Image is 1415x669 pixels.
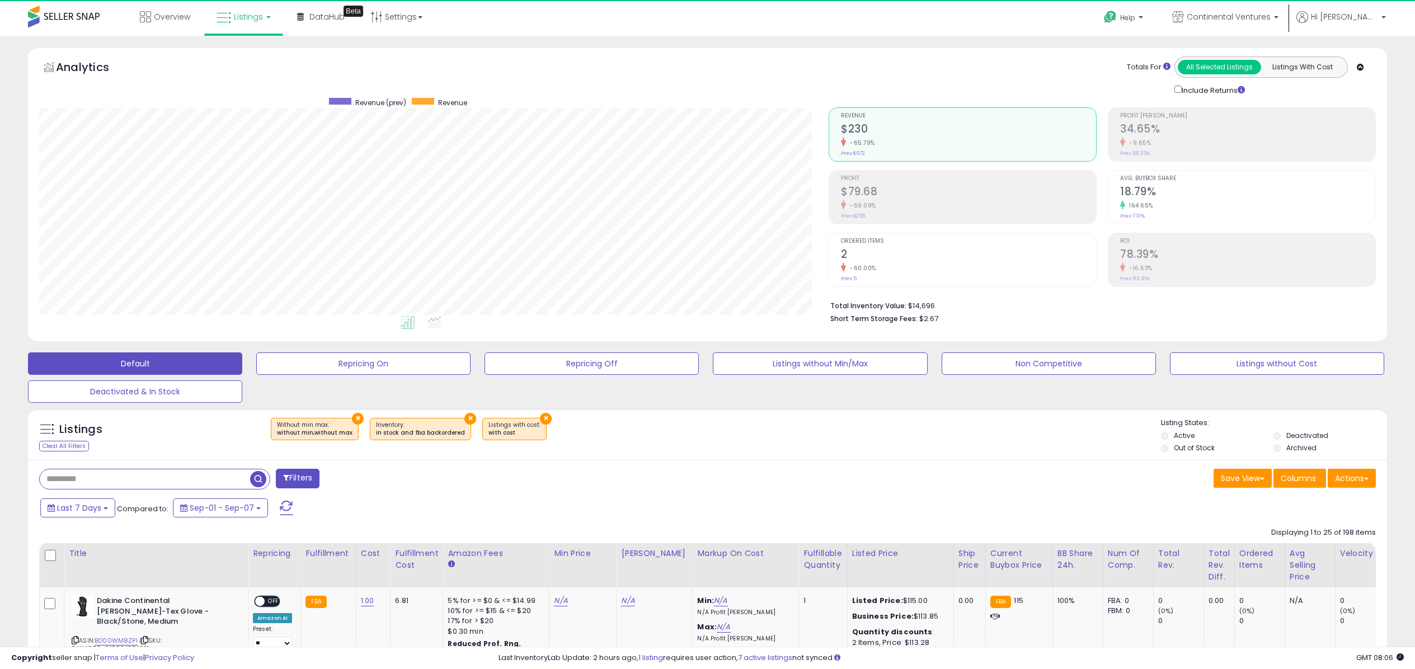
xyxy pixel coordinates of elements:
[145,652,194,663] a: Privacy Policy
[344,6,363,17] div: Tooltip anchor
[448,606,540,616] div: 10% for >= $15 & <= $20
[852,611,945,621] div: $113.85
[395,548,438,571] div: Fulfillment Cost
[1166,83,1258,96] div: Include Returns
[1014,595,1023,606] span: 115
[448,548,544,559] div: Amazon Fees
[1057,596,1094,606] div: 100%
[738,652,792,663] a: 7 active listings
[830,314,918,323] b: Short Term Storage Fees:
[1120,238,1375,244] span: ROI
[1187,11,1271,22] span: Continental Ventures
[72,596,239,666] div: ASIN:
[852,611,914,621] b: Business Price:
[1125,264,1153,272] small: -16.53%
[540,413,552,425] button: ×
[499,653,1404,663] div: Last InventoryLab Update: 2 hours ago, requires user action, not synced.
[1158,606,1174,615] small: (0%)
[1120,150,1150,157] small: Prev: 38.35%
[621,548,688,559] div: [PERSON_NAME]
[852,548,949,559] div: Listed Price
[1120,176,1375,182] span: Avg. Buybox Share
[1108,548,1149,571] div: Num of Comp.
[554,548,612,559] div: Min Price
[448,616,540,626] div: 17% for > $20
[1127,62,1170,73] div: Totals For
[376,421,465,437] span: Inventory :
[554,595,567,606] a: N/A
[1095,2,1154,36] a: Help
[1273,469,1326,488] button: Columns
[1340,616,1385,626] div: 0
[841,123,1096,138] h2: $230
[1120,123,1375,138] h2: 34.65%
[1286,443,1317,453] label: Archived
[59,422,102,437] h5: Listings
[355,98,406,107] span: Revenue (prev)
[1120,13,1135,22] span: Help
[305,548,351,559] div: Fulfillment
[376,429,465,437] div: in stock and fba backordered
[1281,473,1316,484] span: Columns
[1120,113,1375,119] span: Profit [PERSON_NAME]
[1108,606,1145,616] div: FBM: 0
[697,635,790,643] p: N/A Profit [PERSON_NAME]
[11,653,194,663] div: seller snap | |
[1057,548,1098,571] div: BB Share 24h.
[253,548,296,559] div: Repricing
[1340,548,1381,559] div: Velocity
[1161,418,1387,428] p: Listing States:
[717,621,730,633] a: N/A
[96,652,143,663] a: Terms of Use
[1174,431,1195,440] label: Active
[841,113,1096,119] span: Revenue
[958,596,977,606] div: 0.00
[1290,596,1327,606] div: N/A
[190,502,254,513] span: Sep-01 - Sep-07
[1239,616,1285,626] div: 0
[464,413,476,425] button: ×
[154,11,190,22] span: Overview
[713,352,927,375] button: Listings without Min/Max
[1125,201,1153,210] small: 164.65%
[1239,548,1280,571] div: Ordered Items
[1209,596,1226,606] div: 0.00
[697,621,717,632] b: Max:
[1290,548,1331,583] div: Avg Selling Price
[352,413,364,425] button: ×
[265,597,283,606] span: OFF
[803,596,838,606] div: 1
[448,559,454,569] small: Amazon Fees.
[488,421,540,437] span: Listings with cost :
[256,352,471,375] button: Repricing On
[638,652,663,663] a: 1 listing
[305,596,326,608] small: FBA
[852,596,945,606] div: $115.00
[277,429,352,437] div: without min,without max
[1103,10,1117,24] i: Get Help
[841,185,1096,200] h2: $79.68
[1178,60,1261,74] button: All Selected Listings
[919,313,938,324] span: $2.67
[395,596,434,606] div: 6.81
[56,59,131,78] h5: Analytics
[697,595,714,606] b: Min:
[693,543,799,587] th: The percentage added to the cost of goods (COGS) that forms the calculator for Min & Max prices.
[1120,275,1150,282] small: Prev: 93.91%
[1286,431,1328,440] label: Deactivated
[841,238,1096,244] span: Ordered Items
[253,625,292,651] div: Preset:
[1158,548,1199,571] div: Total Rev.
[1296,11,1386,36] a: Hi [PERSON_NAME]
[173,498,268,517] button: Sep-01 - Sep-07
[11,652,52,663] strong: Copyright
[57,502,101,513] span: Last 7 Days
[841,213,865,219] small: Prev: $258
[830,298,1367,312] li: $14,696
[852,627,945,637] div: :
[852,626,933,637] b: Quantity discounts
[958,548,981,571] div: Ship Price
[1261,60,1344,74] button: Listings With Cost
[846,264,876,272] small: -60.00%
[39,441,89,451] div: Clear All Filters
